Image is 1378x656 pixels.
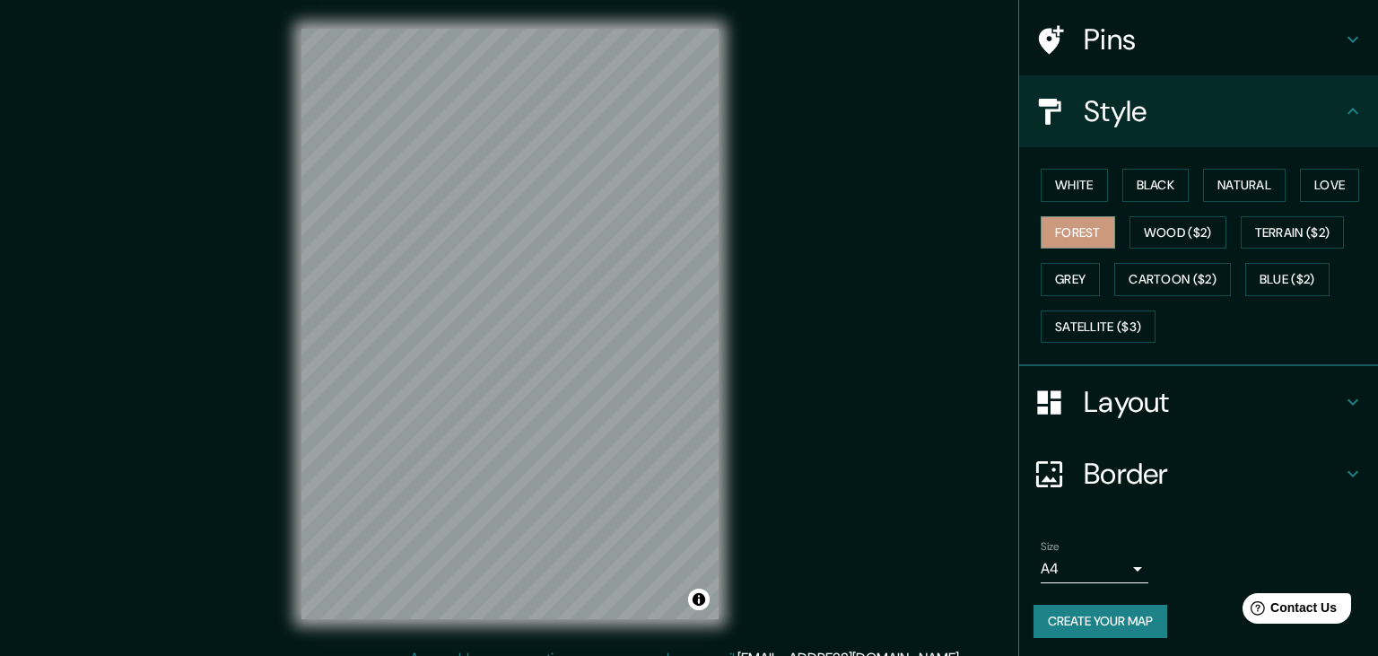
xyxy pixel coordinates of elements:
[301,29,719,619] canvas: Map
[1241,216,1345,249] button: Terrain ($2)
[1041,311,1156,344] button: Satellite ($3)
[1300,169,1359,202] button: Love
[1019,438,1378,510] div: Border
[1203,169,1286,202] button: Natural
[1033,605,1167,638] button: Create your map
[1019,366,1378,438] div: Layout
[1041,539,1060,555] label: Size
[1041,169,1108,202] button: White
[1041,216,1115,249] button: Forest
[688,589,710,610] button: Toggle attribution
[1019,4,1378,75] div: Pins
[1084,93,1342,129] h4: Style
[1245,263,1330,296] button: Blue ($2)
[1084,456,1342,492] h4: Border
[1218,586,1358,636] iframe: Help widget launcher
[1129,216,1226,249] button: Wood ($2)
[1114,263,1231,296] button: Cartoon ($2)
[1019,75,1378,147] div: Style
[1041,263,1100,296] button: Grey
[1041,555,1148,583] div: A4
[1084,22,1342,57] h4: Pins
[1122,169,1190,202] button: Black
[1084,384,1342,420] h4: Layout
